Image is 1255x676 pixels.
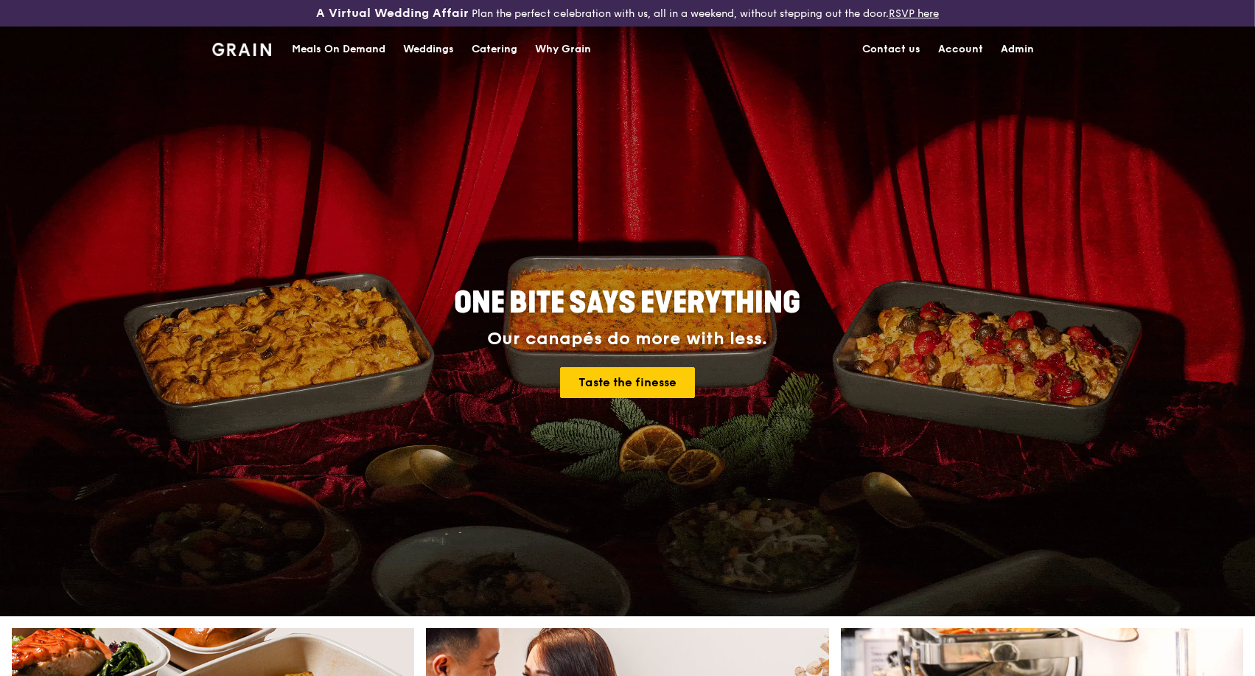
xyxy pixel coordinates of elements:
a: Taste the finesse [560,367,695,398]
div: Our canapés do more with less. [363,329,893,349]
a: Account [930,27,993,72]
a: Catering [463,27,526,72]
div: Why Grain [535,27,591,72]
h3: A Virtual Wedding Affair [316,6,469,21]
div: Catering [472,27,517,72]
img: Grain [212,43,272,56]
div: Weddings [403,27,454,72]
div: Plan the perfect celebration with us, all in a weekend, without stepping out the door. [209,6,1046,21]
span: ONE BITE SAYS EVERYTHING [455,285,801,321]
a: Admin [993,27,1043,72]
a: Why Grain [526,27,600,72]
a: GrainGrain [212,26,272,70]
a: RSVP here [889,7,939,20]
a: Weddings [394,27,463,72]
div: Meals On Demand [292,27,385,72]
a: Contact us [854,27,930,72]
